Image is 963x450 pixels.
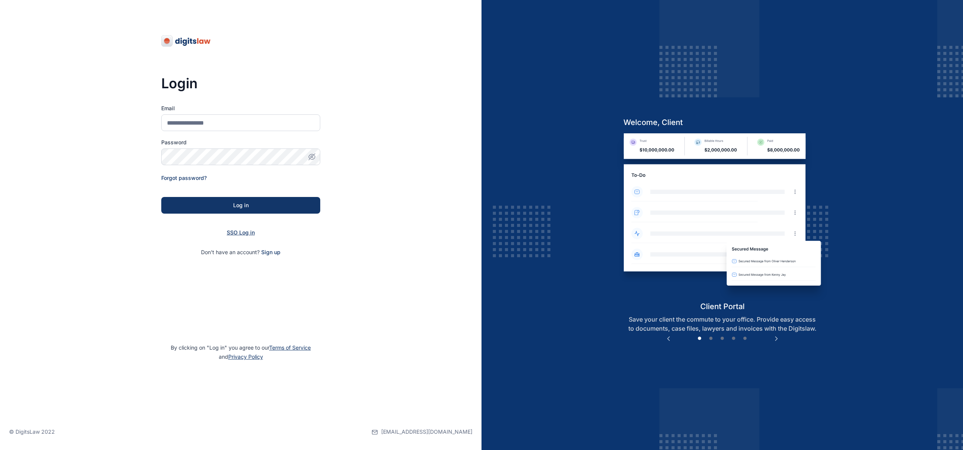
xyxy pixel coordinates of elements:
img: client-portal [617,133,827,301]
div: Log in [173,202,308,209]
a: Forgot password? [161,175,207,181]
a: Sign up [261,249,280,255]
p: Save your client the commute to your office. Provide easy access to documents, case files, lawyer... [617,315,827,333]
img: digitslaw-logo [161,35,211,47]
button: 2 [707,335,715,342]
label: Email [161,105,320,112]
label: Password [161,139,320,146]
h5: client portal [617,301,827,312]
a: [EMAIL_ADDRESS][DOMAIN_NAME] [372,414,472,450]
span: Sign up [261,248,280,256]
button: 1 [696,335,703,342]
span: [EMAIL_ADDRESS][DOMAIN_NAME] [381,428,472,436]
h3: Login [161,76,320,91]
button: 4 [730,335,737,342]
button: Previous [665,335,672,342]
a: Privacy Policy [228,353,263,360]
span: and [219,353,263,360]
button: 3 [718,335,726,342]
p: © DigitsLaw 2022 [9,428,55,436]
button: Next [773,335,780,342]
h5: welcome, client [617,117,827,128]
button: Log in [161,197,320,214]
a: Terms of Service [269,344,311,351]
a: SSO Log in [227,229,255,236]
button: 5 [741,335,749,342]
p: By clicking on "Log in" you agree to our [9,343,472,361]
p: Don't have an account? [161,248,320,256]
